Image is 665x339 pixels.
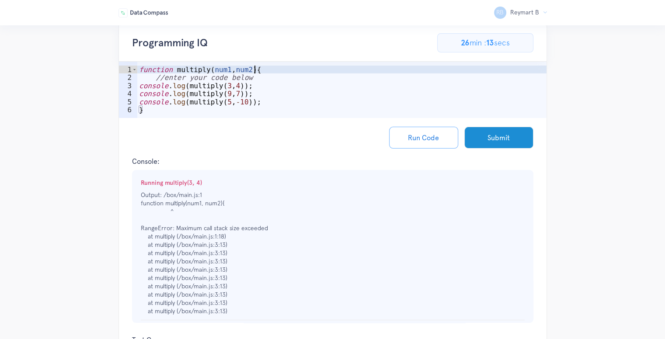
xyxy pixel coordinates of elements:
[510,9,539,16] span: Reymart B
[118,8,168,17] img: DataCompassLogo
[119,66,137,73] div: 1
[119,90,137,97] div: 4
[141,180,525,186] h5: Running multiply(3, 4)
[389,127,458,149] button: Run Code
[132,37,208,48] h3: Programming IQ
[437,33,533,52] p: min : secs
[119,106,137,114] div: 6
[494,7,547,19] button: RB Reymart B
[464,127,533,149] button: Submit
[494,7,506,19] span: RB
[132,157,533,166] span: Console:
[486,38,494,48] span: 13
[119,98,137,106] div: 5
[119,82,137,90] div: 3
[141,191,525,315] p: Output: /box/main.js:1 function multiply(num1, num2){ ^ RangeError: Maximum call stack size excee...
[461,38,470,48] span: 26
[119,73,137,81] div: 2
